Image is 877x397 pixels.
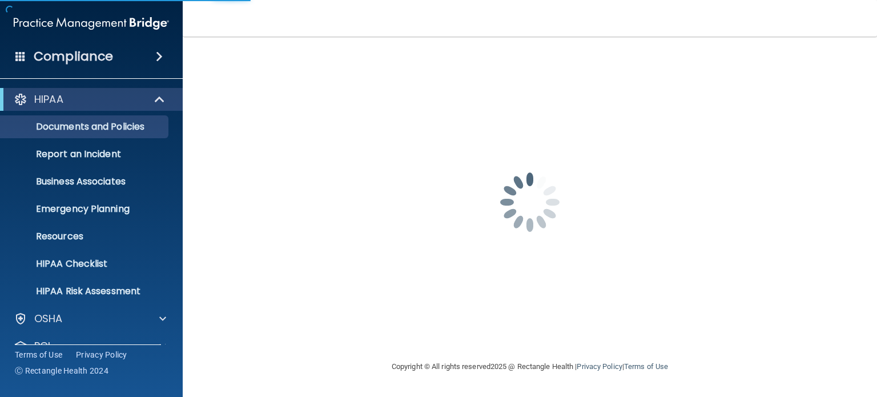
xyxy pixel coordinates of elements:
[680,316,863,362] iframe: Drift Widget Chat Controller
[14,339,166,353] a: PCI
[34,49,113,65] h4: Compliance
[34,312,63,326] p: OSHA
[7,203,163,215] p: Emergency Planning
[7,258,163,270] p: HIPAA Checklist
[14,93,166,106] a: HIPAA
[7,121,163,133] p: Documents and Policies
[14,312,166,326] a: OSHA
[15,365,108,376] span: Ⓒ Rectangle Health 2024
[14,12,169,35] img: PMB logo
[7,176,163,187] p: Business Associates
[15,349,62,360] a: Terms of Use
[34,93,63,106] p: HIPAA
[7,231,163,242] p: Resources
[473,145,587,259] img: spinner.e123f6fc.gif
[34,339,50,353] p: PCI
[76,349,127,360] a: Privacy Policy
[321,348,738,385] div: Copyright © All rights reserved 2025 @ Rectangle Health | |
[7,286,163,297] p: HIPAA Risk Assessment
[7,149,163,160] p: Report an Incident
[624,362,668,371] a: Terms of Use
[577,362,622,371] a: Privacy Policy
